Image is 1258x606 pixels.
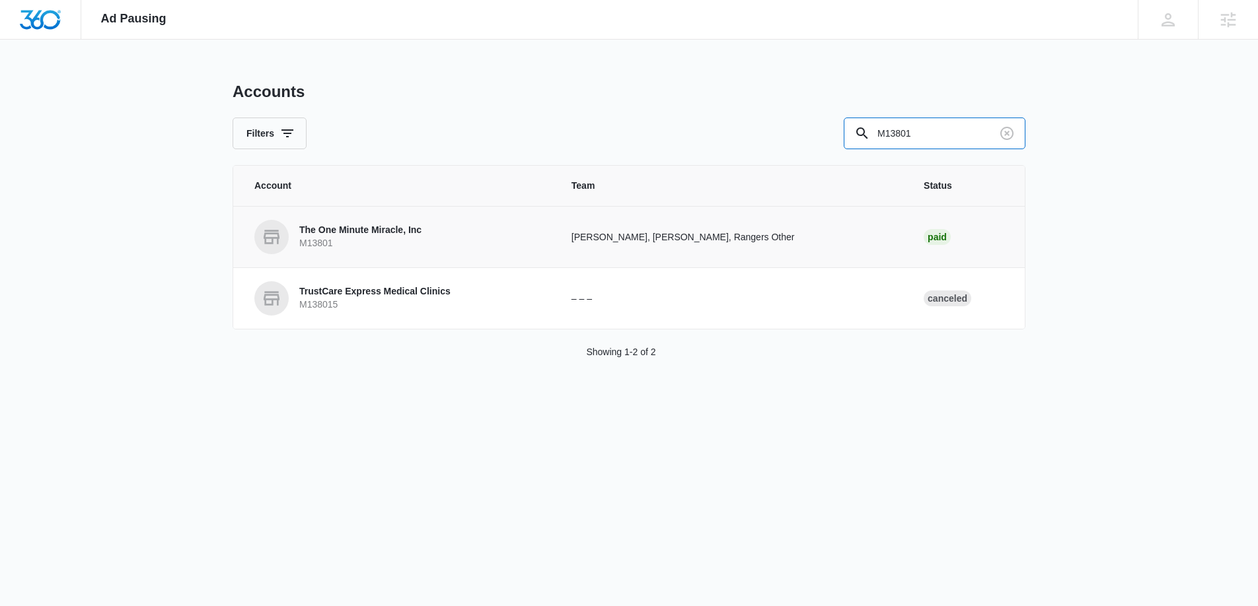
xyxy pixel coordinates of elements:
p: – – – [572,292,892,306]
a: TrustCare Express Medical ClinicsM138015 [254,281,540,316]
span: Team [572,179,892,193]
p: M138015 [299,298,451,312]
span: Status [924,179,1004,193]
p: Showing 1-2 of 2 [586,345,655,359]
div: Paid [924,229,951,245]
button: Clear [996,123,1017,144]
a: The One Minute Miracle, IncM13801 [254,220,540,254]
p: The One Minute Miracle, Inc [299,224,422,237]
div: Canceled [924,290,971,306]
p: TrustCare Express Medical Clinics [299,285,451,298]
button: Filters [233,118,307,149]
p: [PERSON_NAME], [PERSON_NAME], Rangers Other [572,230,892,244]
h1: Accounts [233,82,305,102]
p: M13801 [299,237,422,250]
span: Account [254,179,540,193]
input: Search By Account Number [844,118,1025,149]
span: Ad Pausing [101,12,166,26]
